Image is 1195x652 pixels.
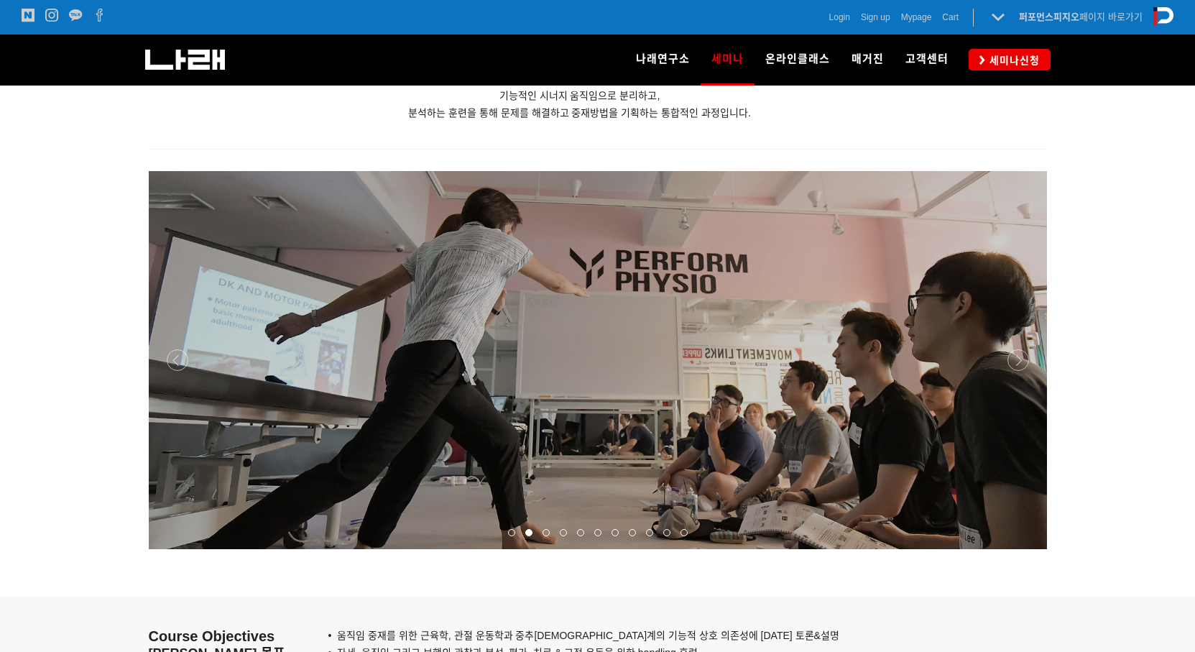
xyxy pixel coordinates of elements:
span: 나래연구소 [636,52,690,65]
strong: 퍼포먼스피지오 [1019,12,1079,22]
span: Course Objectives [149,628,275,644]
a: Sign up [861,10,890,24]
span: 온라인클래스 [765,52,830,65]
span: 분석하는 훈련을 통해 문제를 해결하고 중재방법을 기획하는 통합적인 과정입니다. [408,107,751,119]
span: 매거진 [852,52,884,65]
a: 세미나신청 [969,49,1051,70]
a: 나래연구소 [625,35,701,85]
a: Login [829,10,850,24]
a: 퍼포먼스피지오페이지 바로가기 [1019,12,1143,22]
a: 세미나 [701,35,755,85]
span: • 움직임 중재를 위한 근육학, 관절 운동학과 중추[DEMOGRAPHIC_DATA]계의 기능적 상호 의존성에 [DATE] 토론&설명 [328,630,839,641]
a: 매거진 [841,35,895,85]
a: 온라인클래스 [755,35,841,85]
a: 고객센터 [895,35,959,85]
span: 기능적인 시너지 움직임으로 분리하고, [499,90,660,101]
span: 고객센터 [905,52,949,65]
a: Mypage [901,10,932,24]
span: 세미나 [711,47,744,70]
a: Cart [942,10,959,24]
span: 세미나신청 [985,53,1040,68]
